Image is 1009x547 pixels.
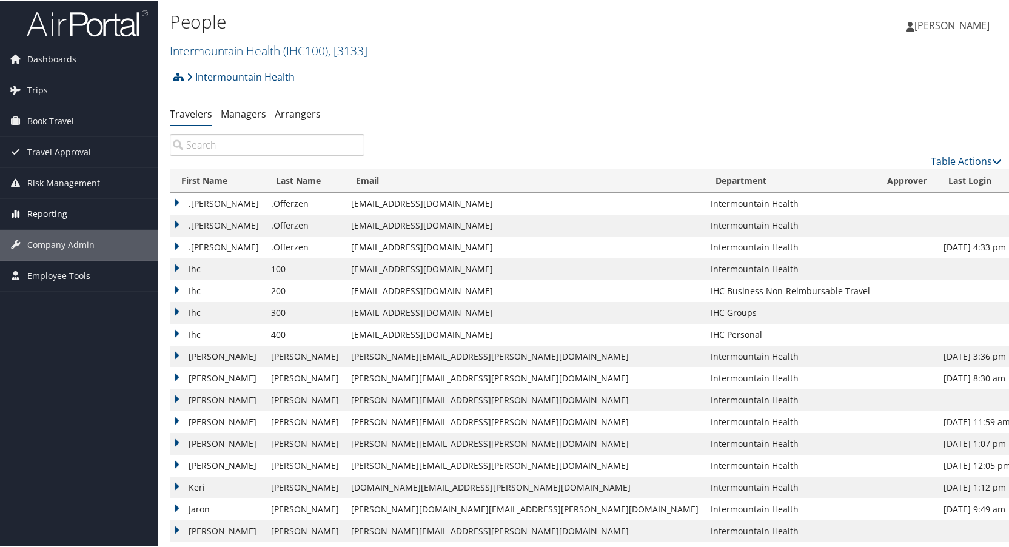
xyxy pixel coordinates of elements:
td: [EMAIL_ADDRESS][DOMAIN_NAME] [345,257,705,279]
td: Ihc [170,257,265,279]
td: [EMAIL_ADDRESS][DOMAIN_NAME] [345,301,705,323]
td: [PERSON_NAME] [170,454,265,475]
td: [PERSON_NAME] [265,475,345,497]
a: Intermountain Health [170,41,367,58]
td: Intermountain Health [705,519,876,541]
span: Risk Management [27,167,100,197]
input: Search [170,133,364,155]
td: Intermountain Health [705,366,876,388]
th: Last Name: activate to sort column descending [265,168,345,192]
td: [EMAIL_ADDRESS][DOMAIN_NAME] [345,213,705,235]
td: .[PERSON_NAME] [170,235,265,257]
th: Approver [876,168,937,192]
td: [PERSON_NAME][EMAIL_ADDRESS][PERSON_NAME][DOMAIN_NAME] [345,344,705,366]
td: [PERSON_NAME] [265,432,345,454]
td: Intermountain Health [705,192,876,213]
td: [PERSON_NAME][EMAIL_ADDRESS][PERSON_NAME][DOMAIN_NAME] [345,454,705,475]
td: Keri [170,475,265,497]
td: [PERSON_NAME] [265,410,345,432]
span: Company Admin [27,229,95,259]
td: IHC Business Non-Reimbursable Travel [705,279,876,301]
span: Book Travel [27,105,74,135]
td: [PERSON_NAME][DOMAIN_NAME][EMAIL_ADDRESS][PERSON_NAME][DOMAIN_NAME] [345,497,705,519]
td: [PERSON_NAME][EMAIL_ADDRESS][PERSON_NAME][DOMAIN_NAME] [345,388,705,410]
a: Table Actions [931,153,1002,167]
td: [PERSON_NAME] [265,344,345,366]
td: 400 [265,323,345,344]
td: 100 [265,257,345,279]
td: .Offerzen [265,213,345,235]
th: Email: activate to sort column ascending [345,168,705,192]
td: IHC Groups [705,301,876,323]
td: Intermountain Health [705,454,876,475]
td: Intermountain Health [705,410,876,432]
td: [PERSON_NAME][EMAIL_ADDRESS][PERSON_NAME][DOMAIN_NAME] [345,519,705,541]
td: [PERSON_NAME] [170,432,265,454]
td: [DOMAIN_NAME][EMAIL_ADDRESS][PERSON_NAME][DOMAIN_NAME] [345,475,705,497]
td: Jaron [170,497,265,519]
span: ( IHC100 ) [283,41,328,58]
td: [PERSON_NAME][EMAIL_ADDRESS][PERSON_NAME][DOMAIN_NAME] [345,432,705,454]
td: 200 [265,279,345,301]
a: Travelers [170,106,212,119]
td: Intermountain Health [705,497,876,519]
td: Intermountain Health [705,257,876,279]
td: [PERSON_NAME] [170,410,265,432]
td: [PERSON_NAME] [170,366,265,388]
span: Trips [27,74,48,104]
td: [PERSON_NAME][EMAIL_ADDRESS][PERSON_NAME][DOMAIN_NAME] [345,366,705,388]
td: Intermountain Health [705,432,876,454]
span: Employee Tools [27,260,90,290]
th: Department: activate to sort column ascending [705,168,876,192]
td: [PERSON_NAME] [265,454,345,475]
span: Travel Approval [27,136,91,166]
td: [PERSON_NAME] [265,388,345,410]
td: Ihc [170,301,265,323]
td: IHC Personal [705,323,876,344]
th: First Name: activate to sort column ascending [170,168,265,192]
td: Ihc [170,279,265,301]
td: [PERSON_NAME] [265,519,345,541]
a: Arrangers [275,106,321,119]
td: 300 [265,301,345,323]
td: Intermountain Health [705,213,876,235]
span: [PERSON_NAME] [914,18,990,31]
td: .Offerzen [265,192,345,213]
span: Dashboards [27,43,76,73]
td: [PERSON_NAME][EMAIL_ADDRESS][PERSON_NAME][DOMAIN_NAME] [345,410,705,432]
td: [PERSON_NAME] [265,366,345,388]
a: Intermountain Health [187,64,295,88]
td: [PERSON_NAME] [170,344,265,366]
td: Ihc [170,323,265,344]
td: [EMAIL_ADDRESS][DOMAIN_NAME] [345,192,705,213]
span: Reporting [27,198,67,228]
a: Managers [221,106,266,119]
td: [PERSON_NAME] [170,519,265,541]
h1: People [170,8,725,33]
img: airportal-logo.png [27,8,148,36]
td: [EMAIL_ADDRESS][DOMAIN_NAME] [345,323,705,344]
td: .[PERSON_NAME] [170,213,265,235]
td: [EMAIL_ADDRESS][DOMAIN_NAME] [345,235,705,257]
td: Intermountain Health [705,475,876,497]
td: .[PERSON_NAME] [170,192,265,213]
td: [EMAIL_ADDRESS][DOMAIN_NAME] [345,279,705,301]
a: [PERSON_NAME] [906,6,1002,42]
span: , [ 3133 ] [328,41,367,58]
td: Intermountain Health [705,344,876,366]
td: Intermountain Health [705,235,876,257]
td: [PERSON_NAME] [170,388,265,410]
td: .Offerzen [265,235,345,257]
td: [PERSON_NAME] [265,497,345,519]
td: Intermountain Health [705,388,876,410]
